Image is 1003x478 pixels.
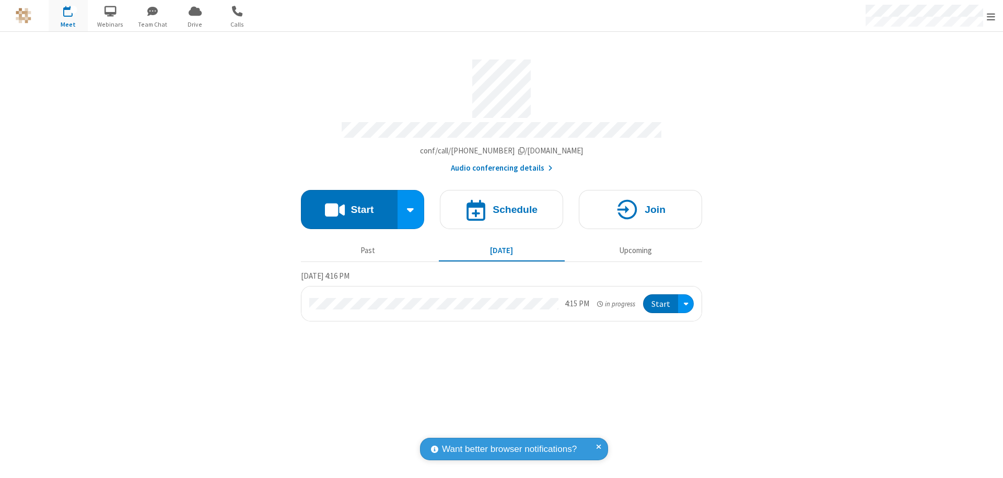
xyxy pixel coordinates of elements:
[573,241,698,260] button: Upcoming
[351,205,374,214] h4: Start
[440,190,563,229] button: Schedule
[301,52,702,174] section: Account details
[579,190,702,229] button: Join
[439,241,565,260] button: [DATE]
[493,205,538,214] h4: Schedule
[442,443,577,456] span: Want better browser notifications?
[565,298,589,310] div: 4:15 PM
[301,270,702,322] section: Today's Meetings
[301,190,398,229] button: Start
[398,190,425,229] div: Start conference options
[597,299,635,309] em: in progress
[49,20,88,29] span: Meet
[420,146,584,156] span: Copy my meeting room link
[305,241,431,260] button: Past
[71,6,77,14] div: 1
[451,162,553,174] button: Audio conferencing details
[133,20,172,29] span: Team Chat
[645,205,666,214] h4: Join
[420,145,584,157] button: Copy my meeting room linkCopy my meeting room link
[91,20,130,29] span: Webinars
[301,271,349,281] span: [DATE] 4:16 PM
[16,8,31,23] img: QA Selenium DO NOT DELETE OR CHANGE
[643,294,678,314] button: Start
[218,20,257,29] span: Calls
[176,20,215,29] span: Drive
[977,451,995,471] iframe: Chat
[678,294,694,314] div: Open menu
